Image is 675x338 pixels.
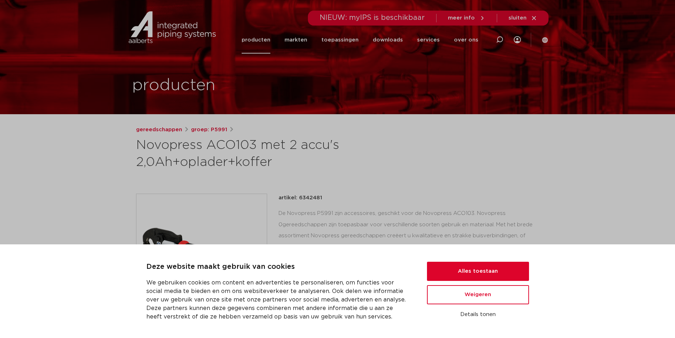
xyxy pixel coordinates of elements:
a: sluiten [508,15,537,21]
h1: Novopress ACO103 met 2 accu's 2,0Ah+oplader+koffer [136,137,402,171]
div: De Novopress P5991 zijn accessoires, geschikt voor de Novopress ACO103. Novopress 0gereedschappen... [279,208,539,264]
span: sluiten [508,15,527,21]
a: services [417,26,440,54]
button: Weigeren [427,285,529,304]
button: Alles toestaan [427,262,529,281]
span: meer info [448,15,475,21]
h1: producten [132,74,215,97]
a: meer info [448,15,485,21]
a: toepassingen [321,26,359,54]
span: NIEUW: myIPS is beschikbaar [320,14,425,21]
p: artikel: 6342481 [279,194,322,202]
a: over ons [454,26,478,54]
img: Product Image for Novopress ACO103 met 2 accu's 2,0Ah+oplader+koffer [136,194,267,325]
p: We gebruiken cookies om content en advertenties te personaliseren, om functies voor social media ... [146,278,410,321]
a: downloads [373,26,403,54]
p: Deze website maakt gebruik van cookies [146,261,410,273]
a: groep: P5991 [191,126,227,134]
button: Details tonen [427,309,529,321]
a: markten [285,26,307,54]
a: producten [242,26,270,54]
div: my IPS [514,32,521,48]
a: gereedschappen [136,126,182,134]
nav: Menu [242,26,478,54]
